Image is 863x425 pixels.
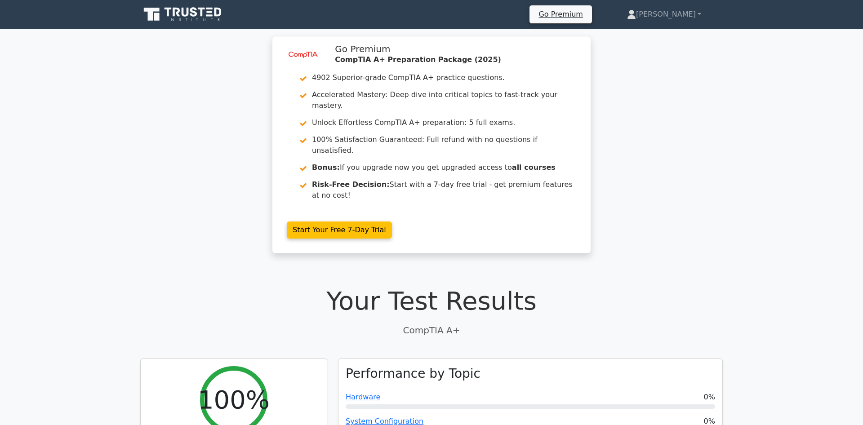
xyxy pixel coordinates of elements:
[287,221,392,239] a: Start Your Free 7-Day Trial
[198,385,270,415] h2: 100%
[140,323,723,337] p: CompTIA A+
[704,392,715,403] span: 0%
[346,393,380,401] a: Hardware
[533,8,588,20] a: Go Premium
[605,5,723,23] a: [PERSON_NAME]
[140,286,723,316] h1: Your Test Results
[346,366,480,381] h3: Performance by Topic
